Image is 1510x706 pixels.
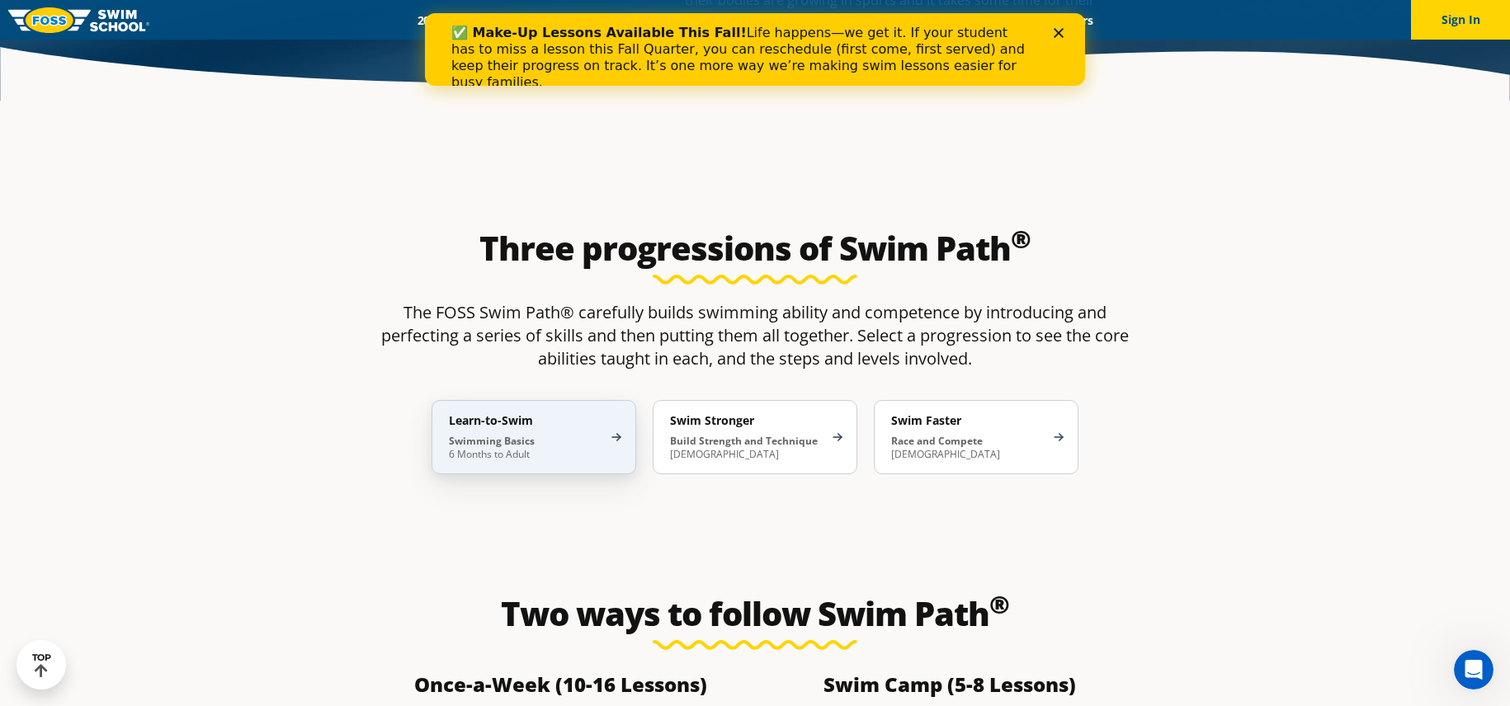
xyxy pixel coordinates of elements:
a: Schools [506,12,575,28]
iframe: Intercom live chat banner [425,13,1085,86]
div: Close [629,15,645,25]
div: TOP [32,652,51,678]
h4: ​ [374,675,747,694]
a: Swim Like [PERSON_NAME] [812,12,987,28]
b: Swim Camp (5-8 Lessons) [823,671,1076,698]
p: The FOSS Swim Path® carefully builds swimming ability and competence by introducing and perfectin... [366,301,1144,370]
h4: Swim Stronger [670,413,823,428]
sup: ® [989,587,1009,621]
a: Swim Path® Program [575,12,720,28]
iframe: Intercom live chat [1454,650,1493,690]
a: 2025 Calendar [403,12,506,28]
b: Once-a-Week (10-16 Lessons) [414,671,707,698]
h2: Two ways to follow Swim Path [366,594,1144,633]
b: ✅ Make-Up Lessons Available This Fall! [26,12,322,27]
h4: Swim Faster [891,413,1045,428]
a: Blog [987,12,1039,28]
p: 6 Months to Adult [449,435,602,461]
a: About FOSS [720,12,813,28]
p: [DEMOGRAPHIC_DATA] [891,435,1045,461]
h4: Learn-to-Swim [449,413,602,428]
a: Careers [1039,12,1107,28]
strong: Build Strength and Technique [670,434,818,448]
strong: Race and Compete [891,434,983,448]
div: Life happens—we get it. If your student has to miss a lesson this Fall Quarter, you can reschedul... [26,12,607,78]
sup: ® [1011,222,1031,256]
img: FOSS Swim School Logo [8,7,149,33]
p: [DEMOGRAPHIC_DATA] [670,435,823,461]
h2: Three progressions of Swim Path [366,228,1144,268]
strong: Swimming Basics [449,434,535,448]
